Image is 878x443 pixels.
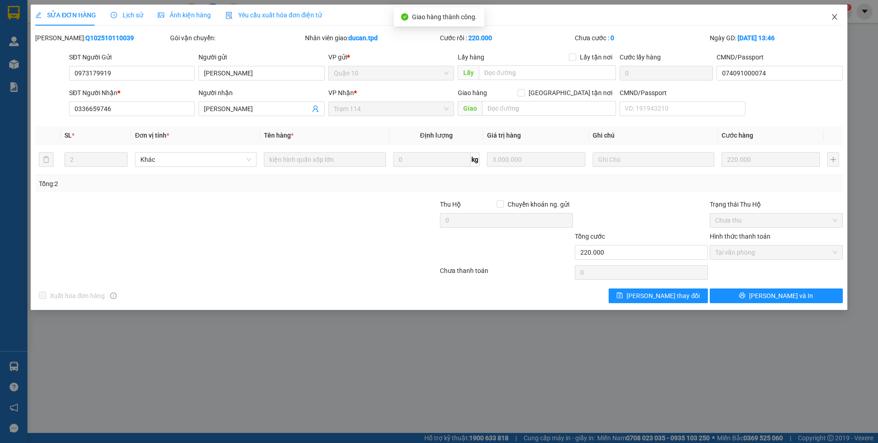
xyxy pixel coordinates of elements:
span: Giao hàng thành công. [412,13,477,21]
span: Tại văn phòng [715,246,837,259]
span: Q102510110015 [16,4,65,11]
label: Cước lấy hàng [620,53,661,61]
div: CMND/Passport [620,88,745,98]
div: Ngày GD: [710,33,843,43]
div: Tổng: 2 [39,179,339,189]
strong: THIÊN PHÁT ĐẠT [3,23,69,33]
b: [DATE] 13:46 [738,34,775,42]
span: Lịch sử [111,11,143,19]
strong: N.nhận: [3,66,81,74]
button: printer[PERSON_NAME] và In [710,288,843,303]
span: clock-circle [111,12,117,18]
input: Ghi Chú [593,152,714,167]
span: Quận 10 [334,66,449,80]
span: Đơn vị tính [135,132,169,139]
span: kg [471,152,480,167]
span: [PERSON_NAME] thay đổi [626,291,700,301]
span: Chưa thu [715,213,837,227]
span: Yêu cầu xuất hóa đơn điện tử [225,11,322,19]
input: 0 [487,152,585,167]
div: Chưa thanh toán [439,266,574,282]
span: Quận 10 [13,33,37,40]
label: Hình thức thanh toán [710,233,771,240]
strong: N.gửi: [3,59,61,66]
span: printer [739,292,745,299]
div: Người gửi [198,52,324,62]
span: SỬA ĐƠN HÀNG [35,11,96,19]
div: Chưa cước : [575,33,708,43]
button: save[PERSON_NAME] thay đổi [609,288,708,303]
b: Q102510110039 [86,34,134,42]
th: Ghi chú [589,127,718,144]
button: Close [822,5,847,30]
span: Giao hàng [458,89,487,96]
div: [PERSON_NAME]: [35,33,168,43]
span: UYÊN CMND: [21,59,61,66]
span: Xuất hóa đơn hàng [46,291,108,301]
div: Gói vận chuyển: [170,33,303,43]
div: VP gửi [328,52,454,62]
span: edit [35,12,42,18]
strong: VP: SĐT: [3,33,88,40]
b: 220.000 [468,34,492,42]
img: icon [225,12,233,19]
span: picture [158,12,164,18]
input: Cước lấy hàng [620,66,713,80]
button: delete [39,152,54,167]
b: 0 [610,34,614,42]
div: CMND/Passport [717,52,842,62]
div: SĐT Người Nhận [69,88,195,98]
span: PHIẾU GIAO HÀNG [26,40,98,50]
div: Nhân viên giao: [305,33,438,43]
div: Trạng thái Thu Hộ [710,199,843,209]
span: Ảnh kiện hàng [158,11,211,19]
input: Dọc đường [482,101,616,116]
span: [GEOGRAPHIC_DATA] tận nơi [525,88,616,98]
b: ducan.tpd [348,34,378,42]
span: [PERSON_NAME] và In [749,291,813,301]
span: Trạm 114 [334,102,449,116]
span: [DATE] [102,4,121,11]
span: Tên hàng [264,132,294,139]
span: Lấy tận nơi [576,52,616,62]
span: SL [64,132,72,139]
input: Dọc đường [479,65,616,80]
div: Cước rồi : [440,33,573,43]
span: Chuyển khoản ng. gửi [504,199,573,209]
input: 0 [722,152,820,167]
button: plus [827,152,839,167]
span: Giá trị hàng [487,132,521,139]
span: save [616,292,623,299]
span: Lấy hàng [458,53,484,61]
span: user-add [312,105,319,112]
span: Định lượng [420,132,453,139]
div: Người nhận [198,88,324,98]
span: PHƯƠNG CMND: [26,66,81,74]
span: 17:01 [84,4,101,11]
span: Khác [140,153,251,166]
span: Thu Hộ [440,201,461,208]
span: 0907696988 [52,33,88,40]
span: Cước hàng [722,132,753,139]
strong: CTY XE KHÁCH [39,11,98,21]
div: SĐT Người Gửi [69,52,195,62]
span: Lấy [458,65,479,80]
span: info-circle [110,293,117,299]
input: VD: Bàn, Ghế [264,152,385,167]
span: Tổng cước [575,233,605,240]
span: check-circle [401,13,408,21]
span: VP Nhận [328,89,354,96]
span: close [831,13,838,21]
span: Giao [458,101,482,116]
